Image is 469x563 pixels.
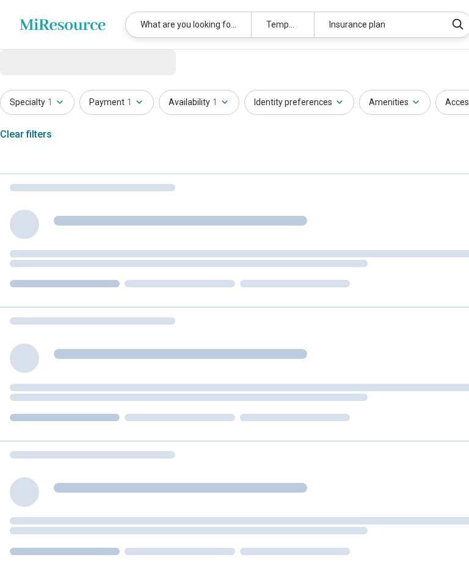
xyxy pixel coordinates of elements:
[213,96,217,109] span: 1
[159,90,239,115] button: Availability1
[79,90,154,115] button: Payment1
[126,12,251,37] div: What are you looking for?
[359,90,431,115] button: Amenities
[127,96,132,109] span: 1
[244,90,354,115] button: Identity preferences
[314,12,439,37] div: Insurance plan
[251,12,314,37] div: Tempe, AZ 85281
[48,96,53,109] span: 1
